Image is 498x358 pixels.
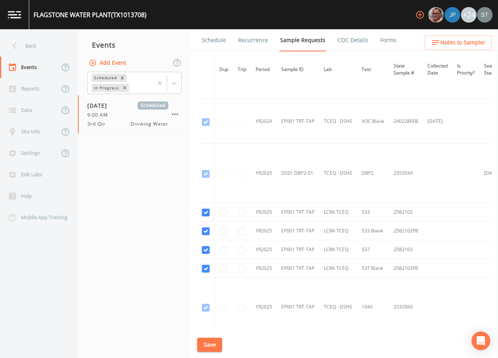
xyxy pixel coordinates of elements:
td: EP001 TRT-TAP [277,99,319,144]
div: +24 [461,7,477,23]
th: Period [251,58,277,82]
img: cb9926319991c592eb2b4c75d39c237f [477,7,493,23]
span: Scheduled [138,101,168,110]
th: State Sample # [389,58,423,82]
td: YR2025 [251,259,277,278]
img: e2d790fa78825a4bb76dcb6ab311d44c [428,7,444,23]
span: Drinking Water [131,121,168,128]
td: TCEQ - DSHS [319,99,357,144]
td: 1040 [357,278,389,337]
td: LCRA TCEQ [319,240,357,259]
div: In Progress [92,84,120,92]
span: [DATE] [87,101,113,110]
td: EP001 TRT-TAP [277,222,319,240]
th: Trip [233,58,251,82]
td: YR2025 [251,203,277,222]
div: FLAGSTONE WATER PLANT (TX1013708) [34,10,147,19]
button: Add Event [87,56,129,70]
td: YR2025 [251,240,277,259]
button: Notes to Sampler [425,35,492,50]
td: YR2025 [251,278,277,337]
td: 2582103FB [389,259,423,278]
a: Schedule [201,29,227,51]
td: [DATE] [423,99,452,144]
th: Test [357,58,389,82]
td: 2582102FB [389,222,423,240]
th: Is Priority? [452,58,479,82]
td: EP001 TRT-TAP [277,203,319,222]
td: EP001 TRT-TAP [277,278,319,337]
a: [DATE]Scheduled9:00 AM3rd QtrDrinking Water [78,95,191,134]
th: Dup [215,58,233,82]
td: TCEQ - DSHS [319,278,357,337]
td: 533 [357,203,389,222]
a: Forms [379,29,397,51]
td: DBP2 [357,144,389,203]
img: 41241ef155101aa6d92a04480b0d0000 [445,7,460,23]
td: 2582102 [389,203,423,222]
td: YR2025 [251,144,277,203]
td: TCEQ - DSHS [319,144,357,203]
td: 2533560 [389,278,423,337]
div: Joshua gere Paul [444,7,461,23]
a: Recurrence [237,29,269,51]
div: Scheduled [92,74,118,82]
img: logo [8,11,21,18]
th: Sample ID [277,58,319,82]
button: Save [197,338,222,352]
td: YR2025 [251,222,277,240]
td: 2582103 [389,240,423,259]
a: Sample Requests [279,29,327,51]
td: 537 [357,240,389,259]
a: COC Details [336,29,369,51]
td: EP001 TRT-TAP [277,259,319,278]
span: 3rd Qtr [87,121,110,128]
td: 2553544 [389,144,423,203]
td: EP001 TRT-TAP [277,240,319,259]
td: LCRA TCEQ [319,222,357,240]
td: LCRA TCEQ [319,259,357,278]
td: YR2024 [251,99,277,144]
td: 533 Blank [357,222,389,240]
span: 9:00 AM [87,112,113,119]
th: Lab [319,58,357,82]
div: Remove In Progress [120,84,129,92]
div: Events [78,35,191,55]
td: 2402280FB [389,99,423,144]
td: DS01 DBP2-01 [277,144,319,203]
td: LCRA TCEQ [319,203,357,222]
th: Collected Date [423,58,452,82]
div: Mike Franklin [428,7,444,23]
td: 537 Blank [357,259,389,278]
td: VOC Blank [357,99,389,144]
div: Open Intercom Messenger [472,331,490,350]
div: Remove Scheduled [118,74,127,82]
span: Notes to Sampler [440,38,486,48]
